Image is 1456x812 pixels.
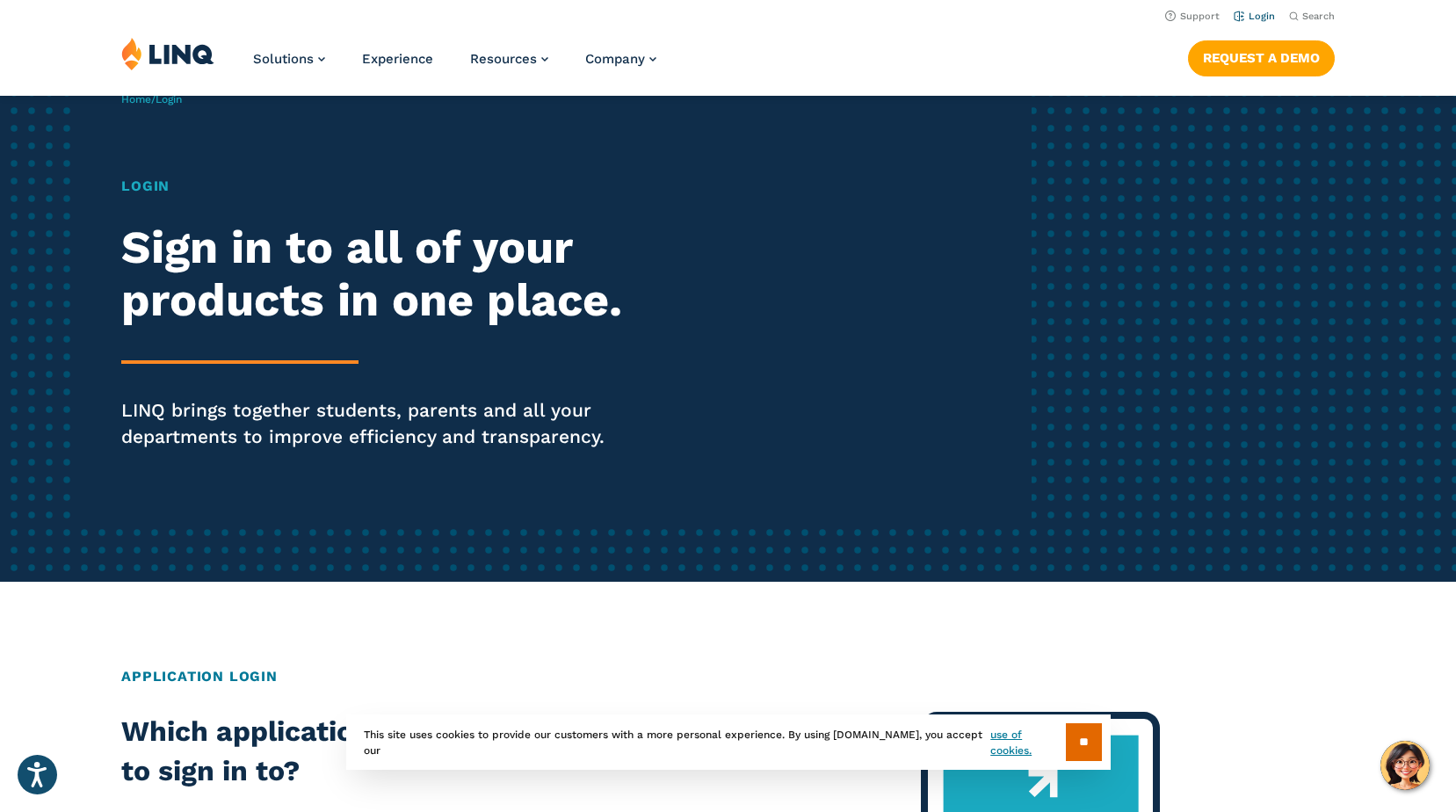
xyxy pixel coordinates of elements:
[121,221,682,327] h2: Sign in to all of your products in one place.
[121,712,605,792] h2: Which application would you like to sign in to?
[470,51,548,67] a: Resources
[1380,741,1430,790] button: Hello, have a question? Let’s chat.
[1289,10,1335,23] button: Open Search Bar
[470,51,537,67] span: Resources
[253,37,656,95] nav: Primary Navigation
[253,51,325,67] a: Solutions
[156,93,182,105] span: Login
[121,37,214,70] img: LINQ | K‑12 Software
[1188,40,1335,76] a: Request a Demo
[585,51,656,67] a: Company
[585,51,645,67] span: Company
[253,51,314,67] span: Solutions
[121,93,151,105] a: Home
[121,176,682,197] h1: Login
[346,714,1111,770] div: This site uses cookies to provide our customers with a more personal experience. By using [DOMAIN...
[121,666,1335,687] h2: Application Login
[1188,37,1335,76] nav: Button Navigation
[1165,11,1220,22] a: Support
[1302,11,1335,22] span: Search
[121,397,682,450] p: LINQ brings together students, parents and all your departments to improve efficiency and transpa...
[362,51,433,67] a: Experience
[1234,11,1275,22] a: Login
[121,93,182,105] span: /
[990,727,1065,758] a: use of cookies.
